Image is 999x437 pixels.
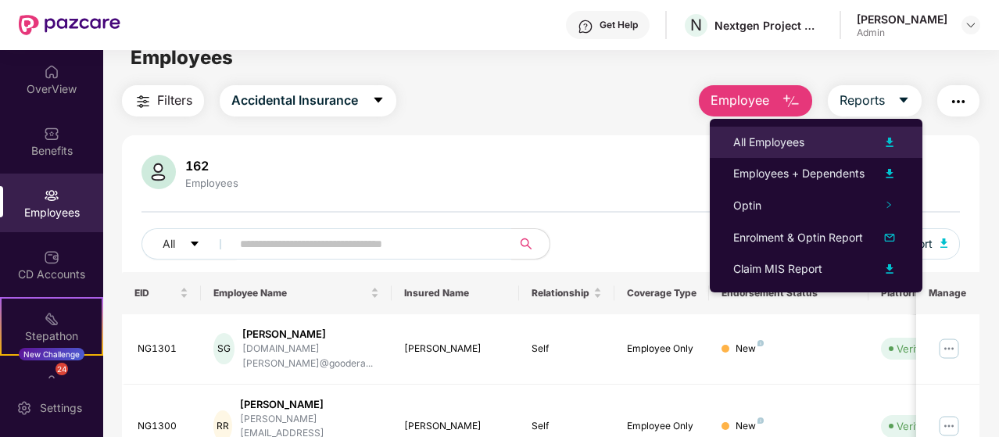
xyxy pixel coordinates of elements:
[44,64,59,80] img: svg+xml;base64,PHN2ZyBpZD0iSG9tZSIgeG1sbnM9Imh0dHA6Ly93d3cudzMub3JnLzIwMDAvc3ZnIiB3aWR0aD0iMjAiIG...
[782,92,800,111] img: svg+xml;base64,PHN2ZyB4bWxucz0iaHR0cDovL3d3dy53My5vcmcvMjAwMC9zdmciIHhtbG5zOnhsaW5rPSJodHRwOi8vd3...
[19,15,120,35] img: New Pazcare Logo
[757,340,764,346] img: svg+xml;base64,PHN2ZyB4bWxucz0iaHR0cDovL3d3dy53My5vcmcvMjAwMC9zdmciIHdpZHRoPSI4IiBoZWlnaHQ9IjgiIH...
[141,228,237,260] button: Allcaret-down
[157,91,192,110] span: Filters
[242,342,379,371] div: [DOMAIN_NAME][PERSON_NAME]@goodera...
[44,126,59,141] img: svg+xml;base64,PHN2ZyBpZD0iQmVuZWZpdHMiIHhtbG5zPSJodHRwOi8vd3d3LnczLm9yZy8yMDAwL3N2ZyIgd2lkdGg9Ij...
[690,16,702,34] span: N
[134,287,177,299] span: EID
[16,400,32,416] img: svg+xml;base64,PHN2ZyBpZD0iU2V0dGluZy0yMHgyMCIgeG1sbnM9Imh0dHA6Ly93d3cudzMub3JnLzIwMDAvc3ZnIiB3aW...
[736,342,764,356] div: New
[936,336,961,361] img: manageButton
[404,342,507,356] div: [PERSON_NAME]
[134,92,152,111] img: svg+xml;base64,PHN2ZyB4bWxucz0iaHR0cDovL3d3dy53My5vcmcvMjAwMC9zdmciIHdpZHRoPSIyNCIgaGVpZ2h0PSIyNC...
[131,46,233,69] span: Employees
[733,260,822,278] div: Claim MIS Report
[880,260,899,278] img: svg+xml;base64,PHN2ZyB4bWxucz0iaHR0cDovL3d3dy53My5vcmcvMjAwMC9zdmciIHhtbG5zOnhsaW5rPSJodHRwOi8vd3...
[44,311,59,327] img: svg+xml;base64,PHN2ZyB4bWxucz0iaHR0cDovL3d3dy53My5vcmcvMjAwMC9zdmciIHdpZHRoPSIyMSIgaGVpZ2h0PSIyMC...
[138,342,189,356] div: NG1301
[600,19,638,31] div: Get Help
[880,228,899,247] img: svg+xml;base64,PHN2ZyB4bWxucz0iaHR0cDovL3d3dy53My5vcmcvMjAwMC9zdmciIHhtbG5zOnhsaW5rPSJodHRwOi8vd3...
[714,18,824,33] div: Nextgen Project Managemnt
[35,400,87,416] div: Settings
[242,327,379,342] div: [PERSON_NAME]
[44,373,59,389] img: svg+xml;base64,PHN2ZyBpZD0iRW5kb3JzZW1lbnRzIiB4bWxucz0iaHR0cDovL3d3dy53My5vcmcvMjAwMC9zdmciIHdpZH...
[857,27,947,39] div: Admin
[733,199,761,212] span: Optin
[372,94,385,108] span: caret-down
[940,238,948,248] img: svg+xml;base64,PHN2ZyB4bWxucz0iaHR0cDovL3d3dy53My5vcmcvMjAwMC9zdmciIHhtbG5zOnhsaW5rPSJodHRwOi8vd3...
[627,342,697,356] div: Employee Only
[897,418,934,434] div: Verified
[2,328,102,344] div: Stepathon
[511,238,542,250] span: search
[885,201,893,209] span: right
[201,272,392,314] th: Employee Name
[627,419,697,434] div: Employee Only
[404,419,507,434] div: [PERSON_NAME]
[699,85,812,116] button: Employee
[880,164,899,183] img: svg+xml;base64,PHN2ZyB4bWxucz0iaHR0cDovL3d3dy53My5vcmcvMjAwMC9zdmciIHhtbG5zOnhsaW5rPSJodHRwOi8vd3...
[213,333,234,364] div: SG
[897,341,934,356] div: Verified
[19,348,84,360] div: New Challenge
[614,272,710,314] th: Coverage Type
[532,419,602,434] div: Self
[231,91,358,110] span: Accidental Insurance
[392,272,519,314] th: Insured Name
[163,235,175,253] span: All
[949,92,968,111] img: svg+xml;base64,PHN2ZyB4bWxucz0iaHR0cDovL3d3dy53My5vcmcvMjAwMC9zdmciIHdpZHRoPSIyNCIgaGVpZ2h0PSIyNC...
[916,272,979,314] th: Manage
[828,85,922,116] button: Reportscaret-down
[578,19,593,34] img: svg+xml;base64,PHN2ZyBpZD0iSGVscC0zMngzMiIgeG1sbnM9Imh0dHA6Ly93d3cudzMub3JnLzIwMDAvc3ZnIiB3aWR0aD...
[220,85,396,116] button: Accidental Insurancecaret-down
[44,188,59,203] img: svg+xml;base64,PHN2ZyBpZD0iRW1wbG95ZWVzIiB4bWxucz0iaHR0cDovL3d3dy53My5vcmcvMjAwMC9zdmciIHdpZHRoPS...
[519,272,614,314] th: Relationship
[122,272,202,314] th: EID
[965,19,977,31] img: svg+xml;base64,PHN2ZyBpZD0iRHJvcGRvd24tMzJ4MzIiIHhtbG5zPSJodHRwOi8vd3d3LnczLm9yZy8yMDAwL3N2ZyIgd2...
[897,94,910,108] span: caret-down
[44,249,59,265] img: svg+xml;base64,PHN2ZyBpZD0iQ0RfQWNjb3VudHMiIGRhdGEtbmFtZT0iQ0QgQWNjb3VudHMiIHhtbG5zPSJodHRwOi8vd3...
[733,229,863,246] div: Enrolment & Optin Report
[857,12,947,27] div: [PERSON_NAME]
[240,397,379,412] div: [PERSON_NAME]
[182,177,242,189] div: Employees
[182,158,242,174] div: 162
[122,85,204,116] button: Filters
[757,417,764,424] img: svg+xml;base64,PHN2ZyB4bWxucz0iaHR0cDovL3d3dy53My5vcmcvMjAwMC9zdmciIHdpZHRoPSI4IiBoZWlnaHQ9IjgiIH...
[55,363,68,375] div: 24
[880,133,899,152] img: svg+xml;base64,PHN2ZyB4bWxucz0iaHR0cDovL3d3dy53My5vcmcvMjAwMC9zdmciIHhtbG5zOnhsaW5rPSJodHRwOi8vd3...
[213,287,367,299] span: Employee Name
[511,228,550,260] button: search
[733,165,865,182] div: Employees + Dependents
[141,155,176,189] img: svg+xml;base64,PHN2ZyB4bWxucz0iaHR0cDovL3d3dy53My5vcmcvMjAwMC9zdmciIHhtbG5zOnhsaW5rPSJodHRwOi8vd3...
[138,419,189,434] div: NG1300
[840,91,885,110] span: Reports
[736,419,764,434] div: New
[532,287,590,299] span: Relationship
[711,91,769,110] span: Employee
[532,342,602,356] div: Self
[189,238,200,251] span: caret-down
[733,134,804,151] div: All Employees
